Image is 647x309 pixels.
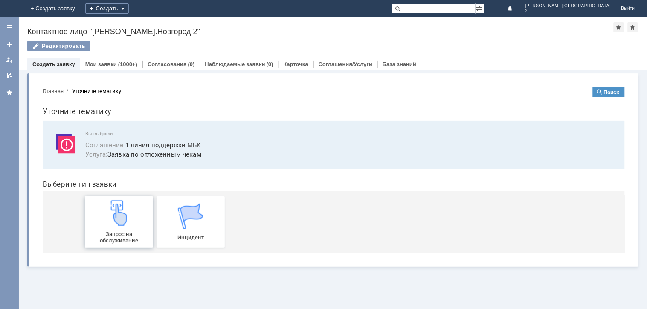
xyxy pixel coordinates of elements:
[49,60,165,70] button: Соглашение:1 линия поддержки МБК
[52,151,115,163] span: Запрос на обслуживание
[36,8,85,14] div: Уточните тематику
[85,3,129,14] div: Создать
[49,69,579,79] span: Заявка по отложенным чекам
[383,61,416,67] a: База знаний
[188,61,195,67] div: (0)
[267,61,273,67] div: (0)
[7,99,589,108] header: Выберите тип заявки
[7,7,28,15] button: Главная
[319,61,372,67] a: Соглашения/Услуги
[3,68,16,82] a: Мои согласования
[205,61,265,67] a: Наблюдаемые заявки
[27,27,614,36] div: Контактное лицо "[PERSON_NAME].Новгород 2"
[70,120,96,146] img: get23c147a1b4124cbfa18e19f2abec5e8f
[628,22,638,32] div: Сделать домашней страницей
[121,116,189,167] a: Инцидент
[32,61,75,67] a: Создать заявку
[123,154,186,160] span: Инцидент
[3,38,16,51] a: Создать заявку
[284,61,308,67] a: Карточка
[49,116,117,167] a: Запрос на обслуживание
[118,61,137,67] div: (1000+)
[7,25,589,37] h1: Уточните тематику
[525,9,611,14] span: 2
[557,7,589,17] button: Поиск
[49,60,90,69] span: Соглашение :
[49,51,579,56] span: Вы выбрали:
[49,70,72,78] span: Услуга :
[476,4,484,12] span: Расширенный поиск
[142,123,168,149] img: get067d4ba7cf7247ad92597448b2db9300
[85,61,117,67] a: Мои заявки
[525,3,611,9] span: [PERSON_NAME][GEOGRAPHIC_DATA]
[3,53,16,67] a: Мои заявки
[614,22,624,32] div: Добавить в избранное
[17,51,43,76] img: svg%3E
[148,61,187,67] a: Согласования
